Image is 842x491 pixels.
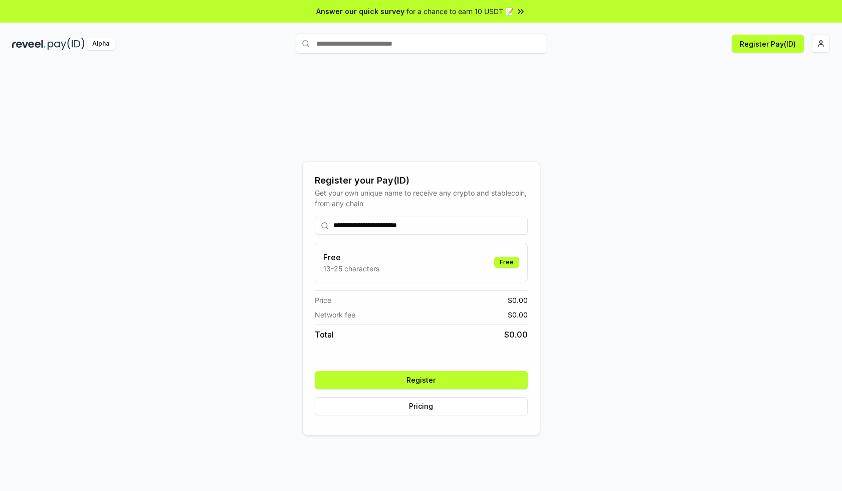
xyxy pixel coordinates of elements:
button: Register [315,371,528,389]
h3: Free [323,251,379,263]
span: $ 0.00 [508,309,528,320]
div: Register your Pay(ID) [315,174,528,188]
span: Answer our quick survey [316,6,404,17]
button: Pricing [315,397,528,415]
span: $ 0.00 [504,329,528,341]
p: 13-25 characters [323,263,379,274]
img: reveel_dark [12,38,46,50]
span: Network fee [315,309,355,320]
button: Register Pay(ID) [732,35,804,53]
span: $ 0.00 [508,295,528,305]
img: pay_id [48,38,85,50]
span: for a chance to earn 10 USDT 📝 [406,6,514,17]
div: Alpha [87,38,115,50]
span: Total [315,329,334,341]
div: Free [494,257,519,268]
span: Price [315,295,331,305]
div: Get your own unique name to receive any crypto and stablecoin, from any chain [315,188,528,209]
